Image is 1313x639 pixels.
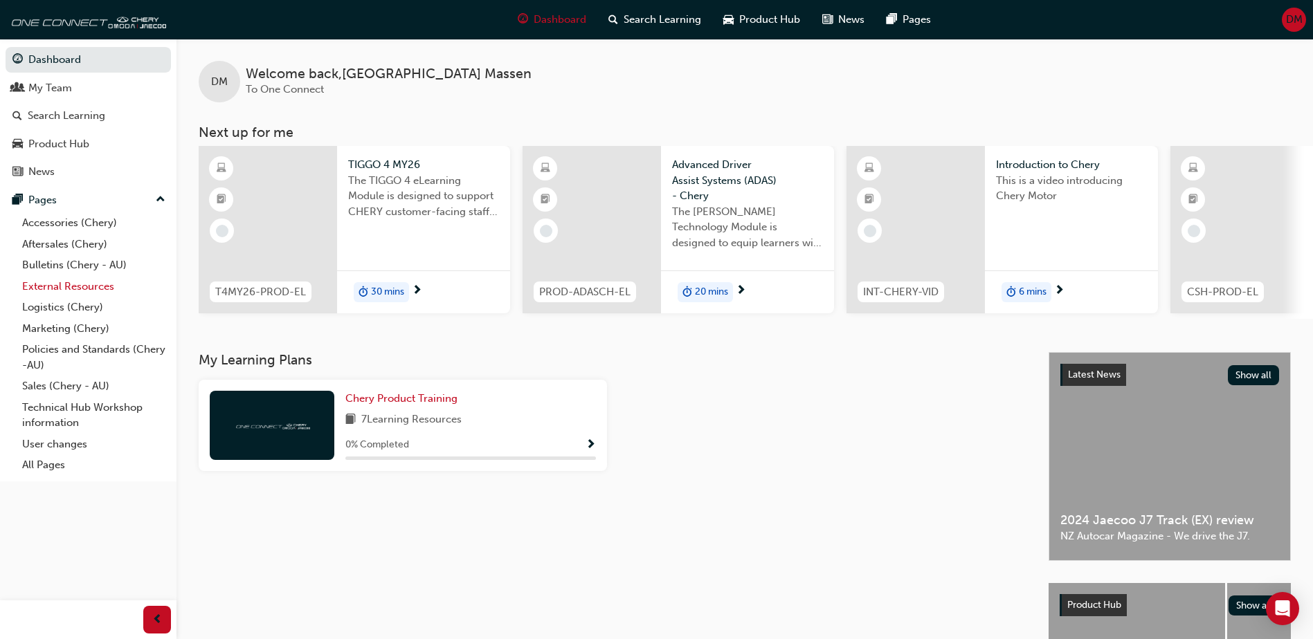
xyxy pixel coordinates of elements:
span: CSH-PROD-EL [1187,284,1258,300]
a: All Pages [17,454,171,476]
span: Pages [903,12,931,28]
a: Latest NewsShow all2024 Jaecoo J7 Track (EX) reviewNZ Autocar Magazine - We drive the J7. [1049,352,1291,561]
span: 6 mins [1019,284,1047,300]
img: oneconnect [234,418,310,432]
span: booktick-icon [864,191,874,209]
span: INT-CHERY-VID [863,284,939,300]
img: oneconnect [7,6,166,33]
button: Pages [6,187,171,213]
span: news-icon [822,11,833,28]
a: Policies and Standards (Chery -AU) [17,339,171,376]
span: news-icon [12,166,23,178]
span: Latest News [1068,369,1121,380]
span: learningResourceType_ELEARNING-icon [541,160,550,178]
a: Bulletins (Chery - AU) [17,254,171,276]
span: Welcome back , [GEOGRAPHIC_DATA] Massen [246,66,532,82]
button: DM [1282,8,1306,32]
div: Open Intercom Messenger [1266,592,1299,625]
span: DM [1286,12,1303,28]
span: learningResourceType_ELEARNING-icon [1188,160,1198,178]
a: Chery Product Training [345,391,463,407]
span: Show Progress [586,439,596,452]
a: My Team [6,75,171,101]
span: booktick-icon [541,191,550,209]
a: guage-iconDashboard [507,6,597,34]
span: learningResourceType_ELEARNING-icon [217,160,226,178]
span: 2024 Jaecoo J7 Track (EX) review [1060,512,1279,528]
a: Marketing (Chery) [17,318,171,340]
div: Pages [28,192,57,208]
a: Dashboard [6,47,171,73]
span: up-icon [156,191,165,209]
a: Search Learning [6,103,171,129]
a: Technical Hub Workshop information [17,397,171,434]
span: To One Connect [246,83,324,95]
span: DM [211,74,228,90]
span: next-icon [412,285,422,297]
a: Product Hub [6,131,171,157]
span: Dashboard [534,12,586,28]
span: pages-icon [887,11,897,28]
span: Introduction to Chery [996,157,1147,173]
a: PROD-ADASCH-ELAdvanced Driver Assist Systems (ADAS) - CheryThe [PERSON_NAME] Technology Module is... [523,146,834,313]
span: car-icon [12,138,23,151]
span: NZ Autocar Magazine - We drive the J7. [1060,528,1279,544]
span: duration-icon [682,284,692,302]
span: search-icon [12,110,22,122]
span: car-icon [723,11,734,28]
span: This is a video introducing Chery Motor [996,173,1147,204]
span: 30 mins [371,284,404,300]
span: search-icon [608,11,618,28]
a: Logistics (Chery) [17,297,171,318]
a: Sales (Chery - AU) [17,376,171,397]
span: The TIGGO 4 eLearning Module is designed to support CHERY customer-facing staff with the product ... [348,173,499,220]
a: INT-CHERY-VIDIntroduction to CheryThis is a video introducing Chery Motorduration-icon6 mins [846,146,1158,313]
span: learningRecordVerb_NONE-icon [216,225,228,237]
a: Product HubShow all [1060,594,1280,616]
a: car-iconProduct Hub [712,6,811,34]
span: TIGGO 4 MY26 [348,157,499,173]
span: PROD-ADASCH-EL [539,284,631,300]
span: learningRecordVerb_NONE-icon [1188,225,1200,237]
span: book-icon [345,411,356,429]
h3: Next up for me [176,124,1313,140]
span: 20 mins [695,284,728,300]
span: Search Learning [624,12,701,28]
span: News [838,12,864,28]
span: Product Hub [739,12,800,28]
span: booktick-icon [1188,191,1198,209]
span: people-icon [12,82,23,95]
span: booktick-icon [217,191,226,209]
span: learningRecordVerb_NONE-icon [864,225,876,237]
span: guage-icon [12,54,23,66]
span: prev-icon [152,611,163,629]
span: Advanced Driver Assist Systems (ADAS) - Chery [672,157,823,204]
span: duration-icon [1006,284,1016,302]
a: T4MY26-PROD-ELTIGGO 4 MY26The TIGGO 4 eLearning Module is designed to support CHERY customer-faci... [199,146,510,313]
span: Chery Product Training [345,392,458,405]
div: Search Learning [28,108,105,124]
a: Accessories (Chery) [17,212,171,234]
h3: My Learning Plans [199,352,1026,368]
button: DashboardMy TeamSearch LearningProduct HubNews [6,44,171,187]
button: Show all [1228,365,1280,385]
span: next-icon [736,285,746,297]
span: The [PERSON_NAME] Technology Module is designed to equip learners with essential knowledge about ... [672,204,823,251]
span: Product Hub [1067,599,1121,611]
span: 7 Learning Resources [361,411,462,429]
a: search-iconSearch Learning [597,6,712,34]
div: News [28,164,55,180]
span: T4MY26-PROD-EL [215,284,306,300]
div: Product Hub [28,136,89,152]
span: 0 % Completed [345,437,409,453]
a: News [6,159,171,185]
span: duration-icon [359,284,368,302]
a: User changes [17,434,171,455]
button: Show Progress [586,436,596,454]
a: Aftersales (Chery) [17,234,171,255]
a: news-iconNews [811,6,876,34]
span: learningRecordVerb_NONE-icon [540,225,552,237]
span: pages-icon [12,194,23,207]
